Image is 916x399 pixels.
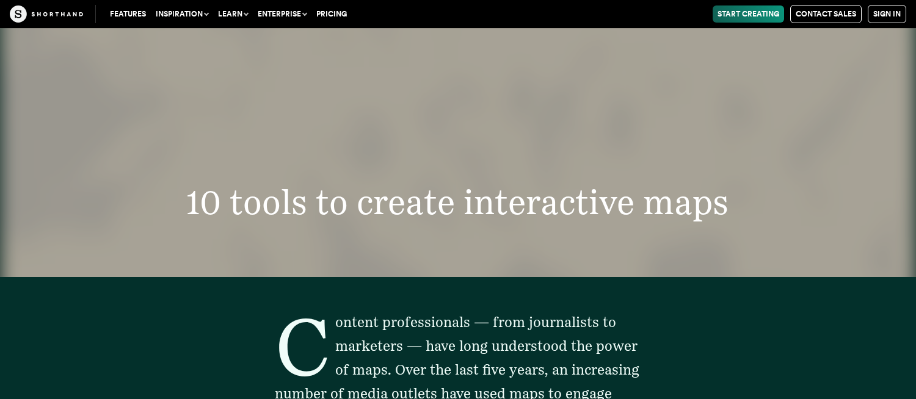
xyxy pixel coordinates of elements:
[10,5,83,23] img: The Craft
[713,5,784,23] a: Start Creating
[868,5,906,23] a: Sign in
[253,5,311,23] button: Enterprise
[311,5,352,23] a: Pricing
[213,5,253,23] button: Learn
[112,185,804,220] h1: 10 tools to create interactive maps
[790,5,862,23] a: Contact Sales
[151,5,213,23] button: Inspiration
[105,5,151,23] a: Features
